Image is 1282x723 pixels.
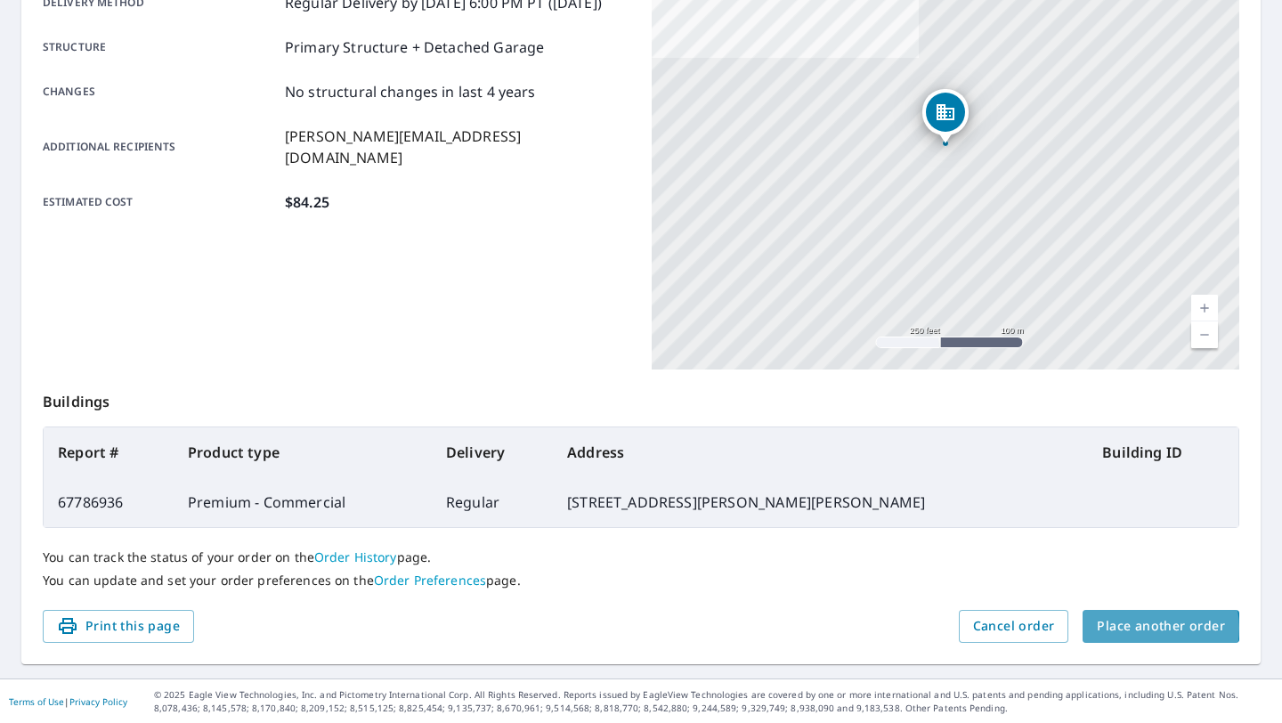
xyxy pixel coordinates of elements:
th: Address [553,427,1088,477]
a: Order History [314,548,397,565]
td: [STREET_ADDRESS][PERSON_NAME][PERSON_NAME] [553,477,1088,527]
a: Terms of Use [9,695,64,708]
p: Buildings [43,370,1239,426]
td: 67786936 [44,477,174,527]
button: Place another order [1083,610,1239,643]
td: Premium - Commercial [174,477,432,527]
th: Product type [174,427,432,477]
button: Cancel order [959,610,1069,643]
a: Order Preferences [374,572,486,589]
button: Print this page [43,610,194,643]
th: Report # [44,427,174,477]
p: Additional recipients [43,126,278,168]
p: No structural changes in last 4 years [285,81,536,102]
span: Place another order [1097,615,1225,638]
div: Dropped pin, building 1, Commercial property, 20505 S Dixie Hwy Cutler Bay, FL 33189 [922,89,969,144]
p: Changes [43,81,278,102]
a: Privacy Policy [69,695,127,708]
p: You can track the status of your order on the page. [43,549,1239,565]
p: Estimated cost [43,191,278,213]
th: Delivery [432,427,553,477]
p: © 2025 Eagle View Technologies, Inc. and Pictometry International Corp. All Rights Reserved. Repo... [154,688,1273,715]
td: Regular [432,477,553,527]
a: Current Level 17, Zoom In [1191,295,1218,321]
p: Primary Structure + Detached Garage [285,37,544,58]
th: Building ID [1088,427,1238,477]
p: Structure [43,37,278,58]
a: Current Level 17, Zoom Out [1191,321,1218,348]
span: Print this page [57,615,180,638]
p: You can update and set your order preferences on the page. [43,573,1239,589]
span: Cancel order [973,615,1055,638]
p: | [9,696,127,707]
p: $84.25 [285,191,329,213]
p: [PERSON_NAME][EMAIL_ADDRESS][DOMAIN_NAME] [285,126,630,168]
